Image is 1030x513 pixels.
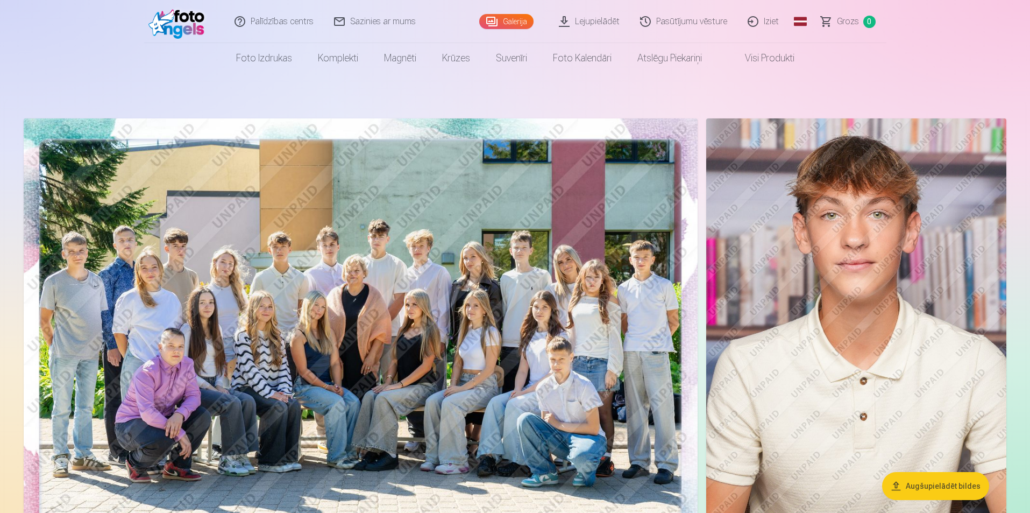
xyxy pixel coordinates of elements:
[715,43,807,73] a: Visi produkti
[223,43,305,73] a: Foto izdrukas
[837,15,859,28] span: Grozs
[479,14,534,29] a: Galerija
[624,43,715,73] a: Atslēgu piekariņi
[429,43,483,73] a: Krūzes
[305,43,371,73] a: Komplekti
[148,4,210,39] img: /fa1
[483,43,540,73] a: Suvenīri
[882,472,989,500] button: Augšupielādēt bildes
[371,43,429,73] a: Magnēti
[863,16,876,28] span: 0
[540,43,624,73] a: Foto kalendāri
